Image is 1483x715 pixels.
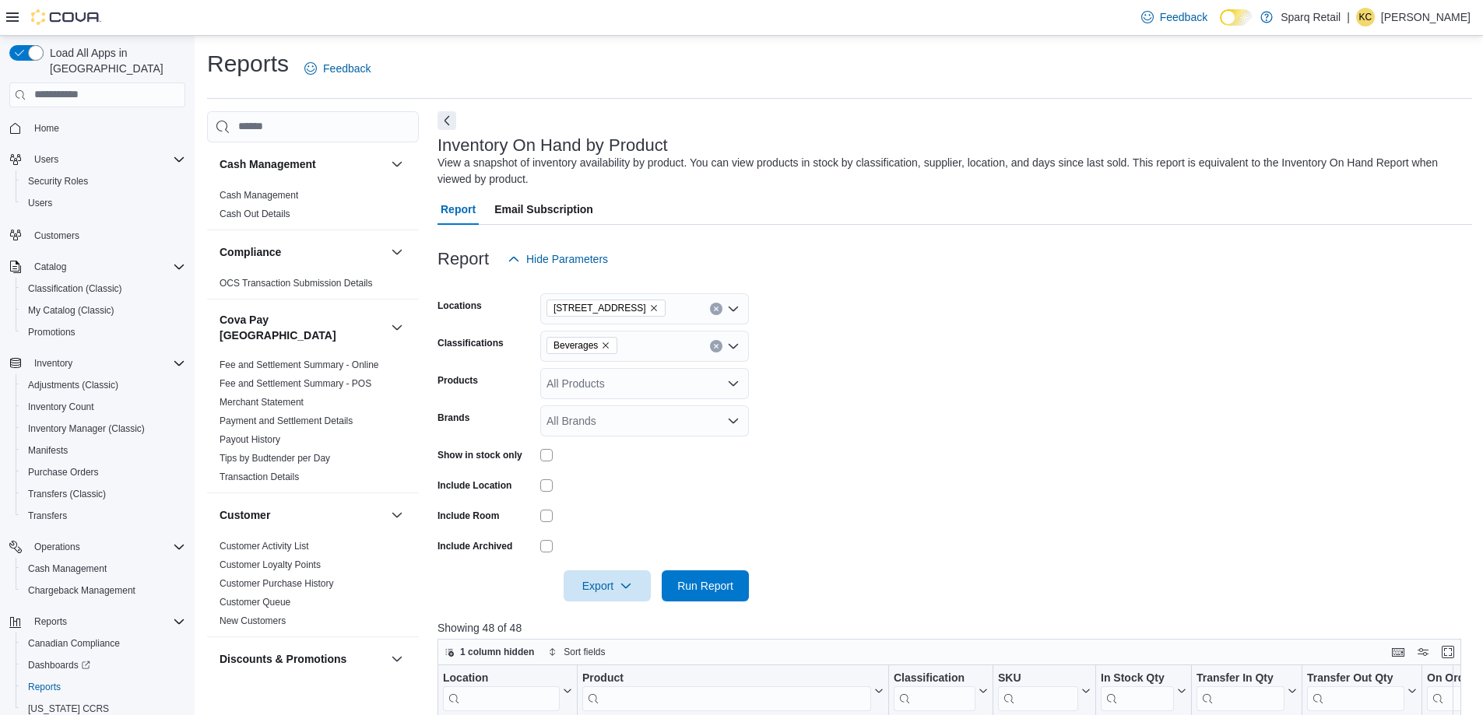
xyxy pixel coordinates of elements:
[220,433,280,446] span: Payout History
[1381,8,1471,26] p: [PERSON_NAME]
[727,415,740,427] button: Open list of options
[542,643,611,661] button: Sort fields
[28,444,68,457] span: Manifests
[438,250,489,268] h3: Report
[388,318,406,337] button: Cova Pay [GEOGRAPHIC_DATA]
[1197,671,1284,711] div: Transfer In Qty
[438,111,456,130] button: Next
[22,398,185,416] span: Inventory Count
[553,300,646,316] span: [STREET_ADDRESS]
[220,577,334,590] span: Customer Purchase History
[323,61,371,76] span: Feedback
[546,337,617,354] span: Beverages
[34,357,72,370] span: Inventory
[677,578,733,594] span: Run Report
[207,537,419,636] div: Customer
[220,471,299,483] span: Transaction Details
[16,461,192,483] button: Purchase Orders
[28,197,52,209] span: Users
[1160,9,1207,25] span: Feedback
[220,541,309,552] a: Customer Activity List
[22,656,97,675] a: Dashboards
[220,359,379,370] a: Fee and Settlement Summary - Online
[894,671,975,711] div: Classification
[22,376,185,394] span: Adjustments (Classic)
[438,300,482,312] label: Locations
[22,485,112,503] a: Transfers (Classic)
[22,559,113,578] a: Cash Management
[1389,643,1407,661] button: Keyboard shortcuts
[1359,8,1372,26] span: KC
[662,570,749,601] button: Run Report
[34,122,59,135] span: Home
[220,397,304,408] a: Merchant Statement
[220,244,281,260] h3: Compliance
[501,244,614,275] button: Hide Parameters
[22,581,185,600] span: Chargeback Management
[28,584,135,597] span: Chargeback Management
[3,149,192,170] button: Users
[220,596,290,608] span: Customer Queue
[388,650,406,668] button: Discounts & Promotions
[220,597,290,608] a: Customer Queue
[582,671,884,711] button: Product
[582,671,871,711] div: Product
[28,354,79,373] button: Inventory
[22,506,185,525] span: Transfers
[220,278,373,289] a: OCS Transaction Submission Details
[28,510,67,522] span: Transfers
[443,671,572,711] button: Location
[16,654,192,676] a: Dashboards
[438,136,668,155] h3: Inventory On Hand by Product
[28,225,185,244] span: Customers
[22,172,94,191] a: Security Roles
[220,378,371,389] a: Fee and Settlement Summary - POS
[894,671,988,711] button: Classification
[710,340,722,352] button: Clear input
[207,274,419,299] div: Compliance
[22,301,121,320] a: My Catalog (Classic)
[388,243,406,261] button: Compliance
[388,155,406,173] button: Cash Management
[28,538,86,556] button: Operations
[494,194,593,225] span: Email Subscription
[22,323,82,342] a: Promotions
[1356,8,1375,26] div: Kailey Clements
[998,671,1091,711] button: SKU
[220,415,353,426] a: Payment and Settlement Details
[22,194,58,212] a: Users
[28,175,88,188] span: Security Roles
[28,538,185,556] span: Operations
[443,671,560,711] div: Location
[16,483,192,505] button: Transfers (Classic)
[710,303,722,315] button: Clear input
[220,189,298,202] span: Cash Management
[22,323,185,342] span: Promotions
[1347,8,1350,26] p: |
[443,671,560,686] div: Location
[22,172,185,191] span: Security Roles
[1101,671,1186,711] button: In Stock Qty
[22,279,185,298] span: Classification (Classic)
[22,463,185,482] span: Purchase Orders
[22,398,100,416] a: Inventory Count
[526,251,608,267] span: Hide Parameters
[22,581,142,600] a: Chargeback Management
[998,671,1078,711] div: SKU URL
[3,352,192,374] button: Inventory
[22,376,125,394] a: Adjustments (Classic)
[28,118,185,138] span: Home
[298,53,377,84] a: Feedback
[573,570,641,601] span: Export
[22,559,185,578] span: Cash Management
[28,488,106,500] span: Transfers (Classic)
[34,615,67,628] span: Reports
[601,341,610,350] button: Remove Beverages from selection in this group
[28,150,65,169] button: Users
[28,258,72,276] button: Catalog
[16,440,192,461] button: Manifests
[220,452,330,464] span: Tips by Budtender per Day
[1307,671,1404,686] div: Transfer Out Qty
[220,434,280,445] a: Payout History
